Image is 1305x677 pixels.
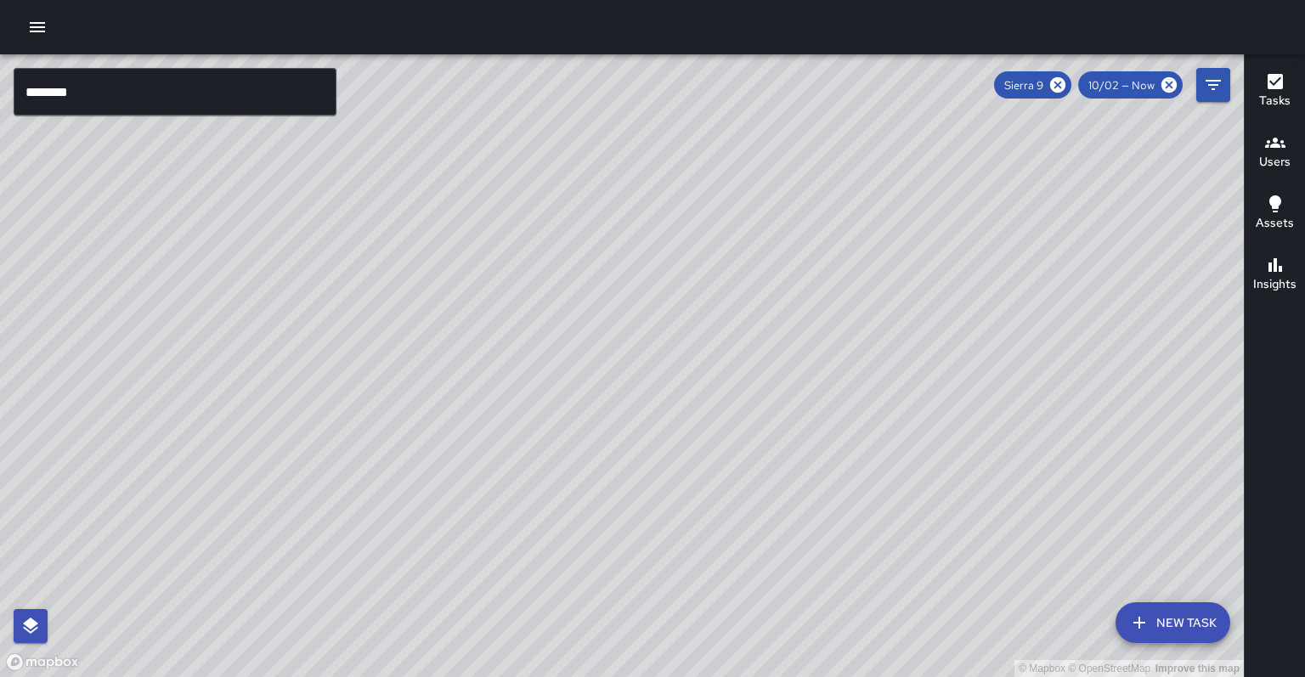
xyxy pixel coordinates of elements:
button: Tasks [1245,61,1305,122]
button: New Task [1116,602,1230,643]
button: Assets [1245,183,1305,245]
span: 10/02 — Now [1078,78,1165,93]
h6: Users [1259,153,1291,172]
div: Sierra 9 [994,71,1071,99]
button: Insights [1245,245,1305,306]
h6: Assets [1256,214,1294,233]
button: Users [1245,122,1305,183]
div: 10/02 — Now [1078,71,1183,99]
button: Filters [1196,68,1230,102]
h6: Tasks [1259,92,1291,110]
span: Sierra 9 [994,78,1054,93]
h6: Insights [1253,275,1297,294]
